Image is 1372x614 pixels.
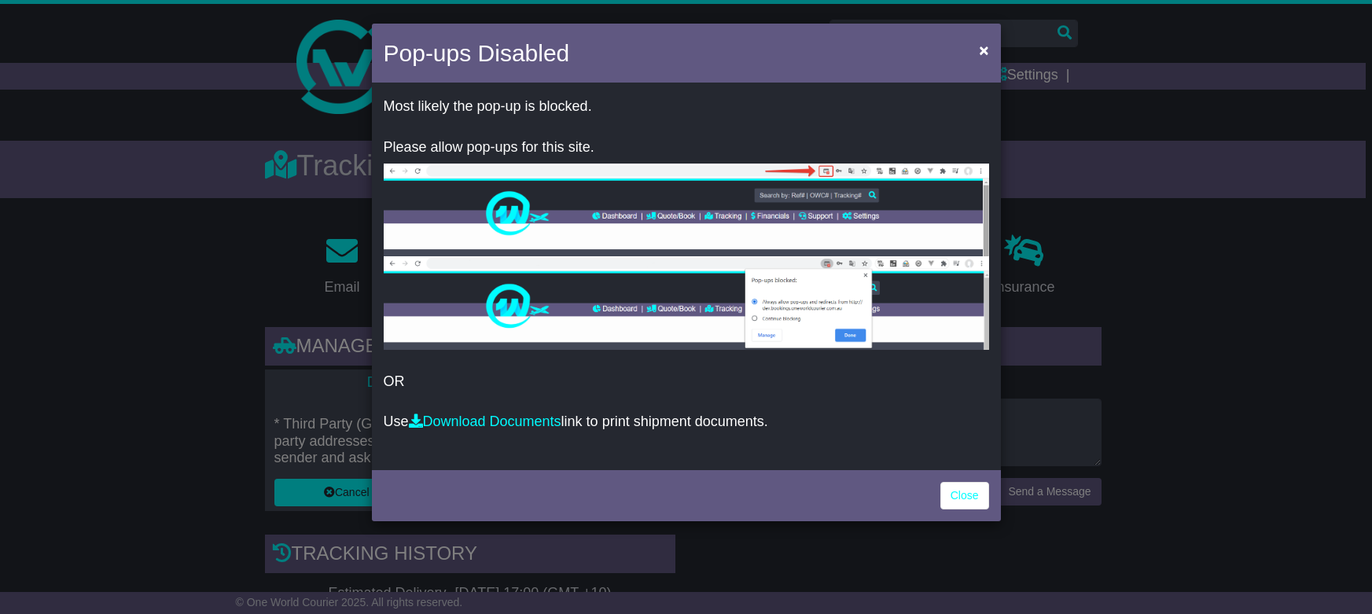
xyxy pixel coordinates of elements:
[971,34,996,66] button: Close
[384,414,989,431] p: Use link to print shipment documents.
[384,256,989,350] img: allow-popup-2.png
[940,482,989,509] a: Close
[979,41,988,59] span: ×
[372,86,1001,466] div: OR
[384,164,989,256] img: allow-popup-1.png
[384,35,570,71] h4: Pop-ups Disabled
[384,139,989,156] p: Please allow pop-ups for this site.
[384,98,989,116] p: Most likely the pop-up is blocked.
[409,414,561,429] a: Download Documents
